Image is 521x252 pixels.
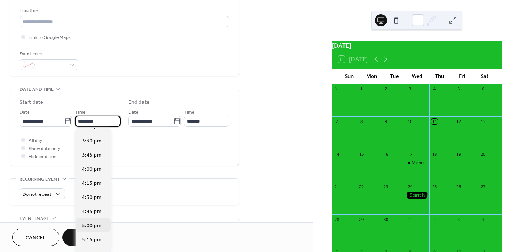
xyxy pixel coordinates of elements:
[334,151,340,157] div: 14
[82,208,101,216] span: 4:45 pm
[358,151,364,157] div: 15
[332,41,502,50] div: [DATE]
[456,151,462,157] div: 19
[20,108,30,116] span: Date
[62,229,102,246] button: Save
[456,216,462,222] div: 3
[383,69,406,84] div: Tue
[128,99,150,107] div: End date
[82,151,101,159] span: 3:45 pm
[20,215,49,223] span: Event image
[75,108,86,116] span: Time
[405,192,429,199] div: Spirit Night @ Chiloso
[431,86,437,92] div: 4
[383,86,389,92] div: 2
[480,184,486,190] div: 27
[184,108,194,116] span: Time
[412,160,452,166] div: Mentor Mentee #2
[431,216,437,222] div: 2
[20,86,54,94] span: Date and time
[431,119,437,124] div: 11
[480,86,486,92] div: 6
[474,69,496,84] div: Sat
[431,184,437,190] div: 25
[338,69,361,84] div: Sun
[361,69,383,84] div: Mon
[407,86,413,92] div: 3
[383,151,389,157] div: 16
[20,7,228,15] div: Location
[407,151,413,157] div: 17
[334,119,340,124] div: 7
[29,153,58,161] span: Hide end time
[358,119,364,124] div: 8
[334,216,340,222] div: 28
[406,69,428,84] div: Wed
[82,137,101,145] span: 3:30 pm
[29,137,42,145] span: All day
[405,160,429,166] div: Mentor Mentee #2
[23,190,51,199] span: Do not repeat
[82,236,101,244] span: 5:15 pm
[334,86,340,92] div: 31
[26,234,46,242] span: Cancel
[82,165,101,173] span: 4:00 pm
[12,229,59,246] button: Cancel
[383,216,389,222] div: 30
[480,151,486,157] div: 20
[358,86,364,92] div: 1
[82,179,101,187] span: 4:15 pm
[456,86,462,92] div: 5
[451,69,474,84] div: Fri
[407,119,413,124] div: 10
[29,34,71,42] span: Link to Google Maps
[82,222,101,230] span: 5:00 pm
[383,119,389,124] div: 9
[82,194,101,202] span: 4:30 pm
[29,145,60,153] span: Show date only
[428,69,451,84] div: Thu
[407,216,413,222] div: 1
[128,108,139,116] span: Date
[334,184,340,190] div: 21
[456,184,462,190] div: 26
[20,99,43,107] div: Start date
[20,175,60,183] span: Recurring event
[431,151,437,157] div: 18
[358,184,364,190] div: 22
[383,184,389,190] div: 23
[20,50,77,58] div: Event color
[480,216,486,222] div: 4
[480,119,486,124] div: 13
[456,119,462,124] div: 12
[407,184,413,190] div: 24
[358,216,364,222] div: 29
